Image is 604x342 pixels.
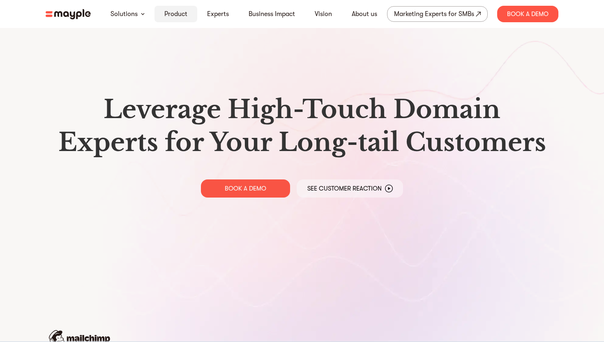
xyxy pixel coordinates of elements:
[307,184,382,193] p: See Customer Reaction
[46,9,91,19] img: mayple-logo
[497,6,558,22] div: Book A Demo
[207,9,229,19] a: Experts
[141,13,145,15] img: arrow-down
[315,9,332,19] a: Vision
[111,9,138,19] a: Solutions
[52,93,552,159] h1: Leverage High-Touch Domain Experts for Your Long-tail Customers
[394,8,474,20] div: Marketing Experts for SMBs
[297,179,403,198] a: See Customer Reaction
[164,9,187,19] a: Product
[387,6,488,22] a: Marketing Experts for SMBs
[225,184,266,193] p: BOOK A DEMO
[249,9,295,19] a: Business Impact
[352,9,377,19] a: About us
[201,179,290,198] a: BOOK A DEMO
